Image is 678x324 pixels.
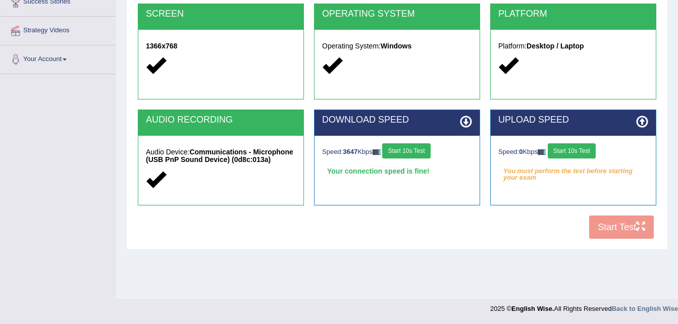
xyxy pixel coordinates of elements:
strong: 0 [519,148,523,155]
strong: Communications - Microphone (USB PnP Sound Device) (0d8c:013a) [146,148,293,164]
a: Strategy Videos [1,17,116,42]
h2: UPLOAD SPEED [498,115,648,125]
img: ajax-loader-fb-connection.gif [538,149,546,155]
h5: Platform: [498,42,648,50]
em: You must perform the test before starting your exam [498,164,648,179]
h5: Audio Device: [146,148,296,164]
h2: SCREEN [146,9,296,19]
h2: DOWNLOAD SPEED [322,115,472,125]
div: Speed: Kbps [322,143,472,161]
button: Start 10s Test [548,143,596,158]
h2: AUDIO RECORDING [146,115,296,125]
div: Speed: Kbps [498,143,648,161]
h2: PLATFORM [498,9,648,19]
a: Your Account [1,45,116,71]
img: ajax-loader-fb-connection.gif [373,149,381,155]
div: 2025 © All Rights Reserved [490,299,678,313]
a: Back to English Wise [612,305,678,312]
h2: OPERATING SYSTEM [322,9,472,19]
button: Start 10s Test [382,143,430,158]
strong: Desktop / Laptop [527,42,584,50]
h5: Operating System: [322,42,472,50]
strong: English Wise. [511,305,554,312]
div: Your connection speed is fine! [322,164,472,179]
strong: 3647 [343,148,357,155]
strong: 1366x768 [146,42,177,50]
strong: Windows [381,42,411,50]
